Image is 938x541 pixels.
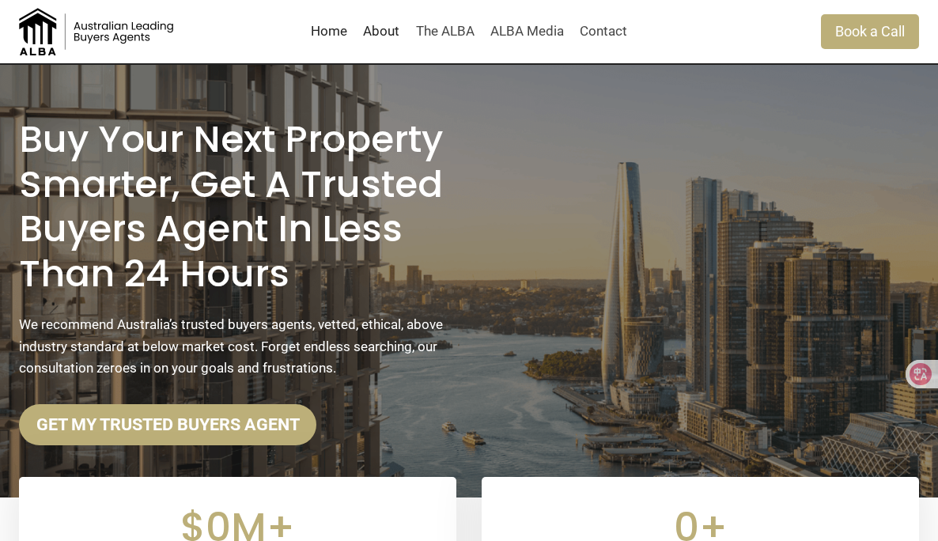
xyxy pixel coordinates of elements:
a: Contact [572,13,635,51]
a: Get my trusted Buyers Agent [19,404,316,445]
a: Home [303,13,355,51]
a: The ALBA [407,13,482,51]
strong: Get my trusted Buyers Agent [36,414,300,434]
a: Book a Call [821,14,919,48]
p: We recommend Australia’s trusted buyers agents, vetted, ethical, above industry standard at below... [19,314,456,379]
nav: Primary Navigation [303,13,636,51]
a: ALBA Media [482,13,572,51]
img: Australian Leading Buyers Agents [19,8,177,55]
h1: Buy Your Next Property Smarter, Get a Trusted Buyers Agent in less than 24 Hours [19,117,456,296]
a: About [355,13,407,51]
